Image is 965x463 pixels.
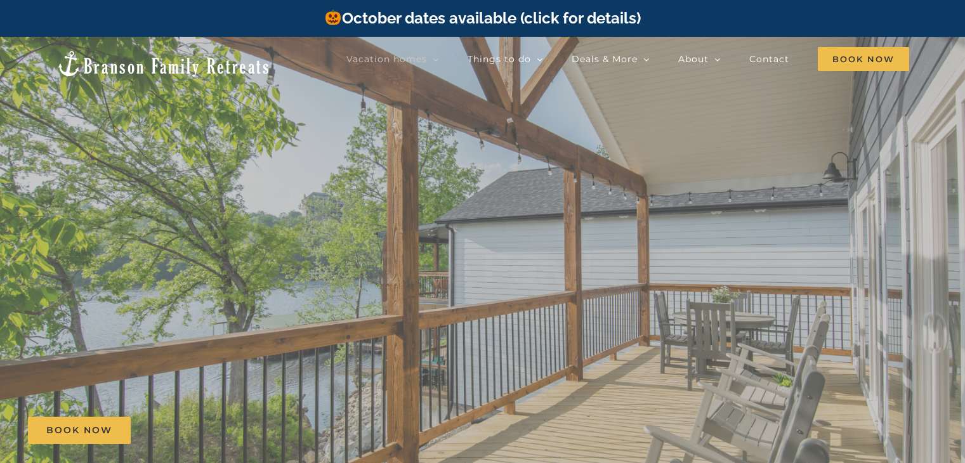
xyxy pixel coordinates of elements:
[468,55,531,63] span: Things to do
[346,46,909,72] nav: Main Menu
[28,417,131,444] a: Book Now
[346,55,427,63] span: Vacation homes
[749,46,789,72] a: Contact
[325,10,341,25] img: 🎃
[749,55,789,63] span: Contact
[370,241,596,295] b: Blue Pearl
[678,55,709,63] span: About
[818,47,909,71] span: Book Now
[324,9,640,27] a: October dates available (click for details)
[572,46,650,72] a: Deals & More
[468,46,543,72] a: Things to do
[46,425,112,436] span: Book Now
[678,46,721,72] a: About
[406,307,560,323] h3: 5 Bedrooms | Sleeps 10
[346,46,439,72] a: Vacation homes
[572,55,638,63] span: Deals & More
[56,49,271,78] img: Branson Family Retreats Logo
